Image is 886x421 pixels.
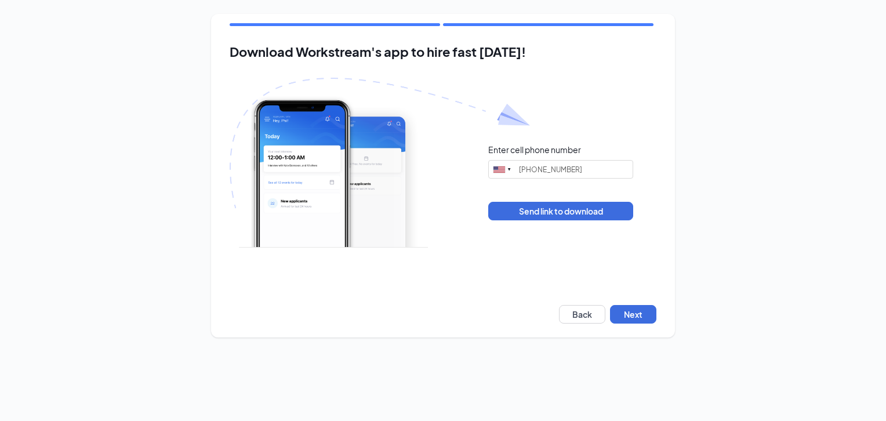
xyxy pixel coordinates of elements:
button: Next [610,305,656,324]
button: Back [559,305,605,324]
img: Download Workstream's app with paper plane [230,78,530,248]
h2: Download Workstream's app to hire fast [DATE]! [230,45,656,59]
button: Send link to download [488,202,633,220]
div: Enter cell phone number [488,144,581,155]
div: United States: +1 [489,161,515,178]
